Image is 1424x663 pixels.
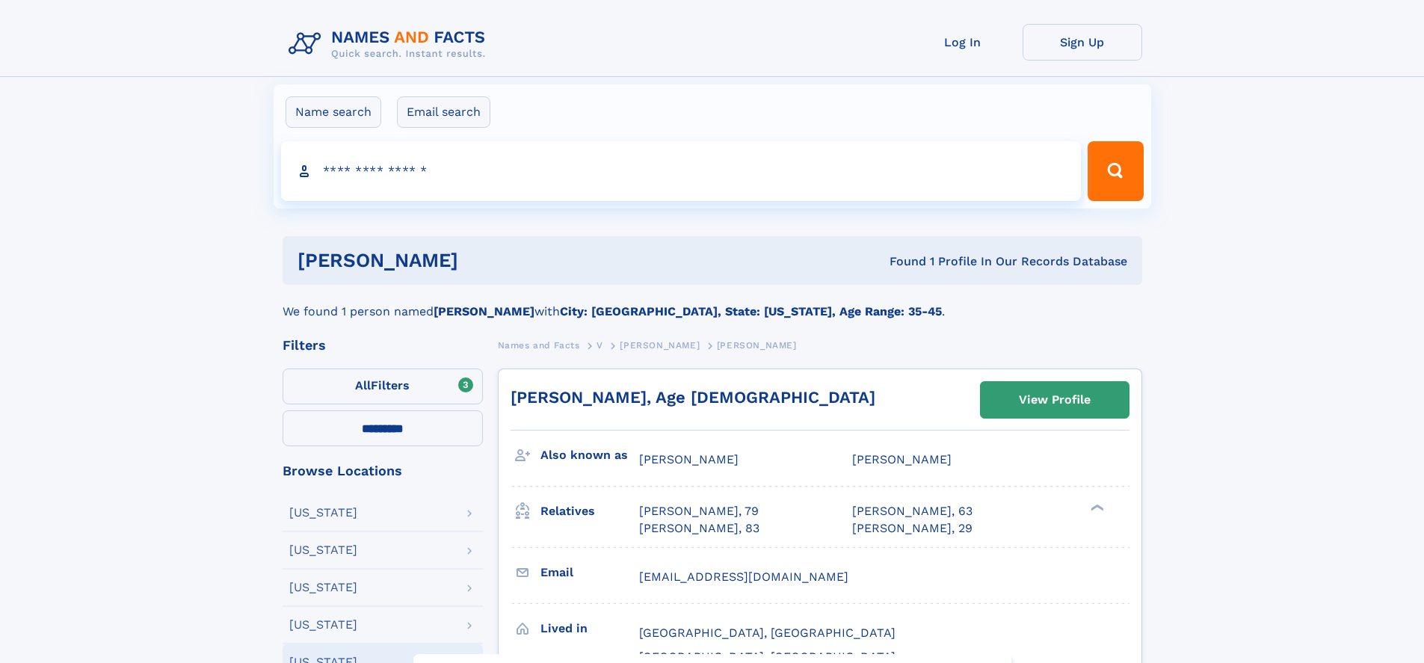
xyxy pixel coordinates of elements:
[281,141,1082,201] input: search input
[298,251,674,270] h1: [PERSON_NAME]
[639,570,848,584] span: [EMAIL_ADDRESS][DOMAIN_NAME]
[540,560,639,585] h3: Email
[286,96,381,128] label: Name search
[283,24,498,64] img: Logo Names and Facts
[852,452,952,466] span: [PERSON_NAME]
[289,544,357,556] div: [US_STATE]
[620,340,700,351] span: [PERSON_NAME]
[397,96,490,128] label: Email search
[639,503,759,519] a: [PERSON_NAME], 79
[289,582,357,593] div: [US_STATE]
[1087,503,1105,513] div: ❯
[620,336,700,354] a: [PERSON_NAME]
[498,336,580,354] a: Names and Facts
[903,24,1023,61] a: Log In
[540,616,639,641] h3: Lived in
[1019,383,1091,417] div: View Profile
[674,253,1127,270] div: Found 1 Profile In Our Records Database
[283,464,483,478] div: Browse Locations
[540,499,639,524] h3: Relatives
[434,304,534,318] b: [PERSON_NAME]
[289,619,357,631] div: [US_STATE]
[283,368,483,404] label: Filters
[283,339,483,352] div: Filters
[852,503,973,519] a: [PERSON_NAME], 63
[1023,24,1142,61] a: Sign Up
[511,388,875,407] a: [PERSON_NAME], Age [DEMOGRAPHIC_DATA]
[852,520,973,537] a: [PERSON_NAME], 29
[639,626,896,640] span: [GEOGRAPHIC_DATA], [GEOGRAPHIC_DATA]
[639,452,739,466] span: [PERSON_NAME]
[283,285,1142,321] div: We found 1 person named with .
[639,520,759,537] a: [PERSON_NAME], 83
[560,304,942,318] b: City: [GEOGRAPHIC_DATA], State: [US_STATE], Age Range: 35-45
[355,378,371,392] span: All
[597,340,603,351] span: V
[1088,141,1143,201] button: Search Button
[981,382,1129,418] a: View Profile
[717,340,797,351] span: [PERSON_NAME]
[289,507,357,519] div: [US_STATE]
[540,442,639,468] h3: Also known as
[597,336,603,354] a: V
